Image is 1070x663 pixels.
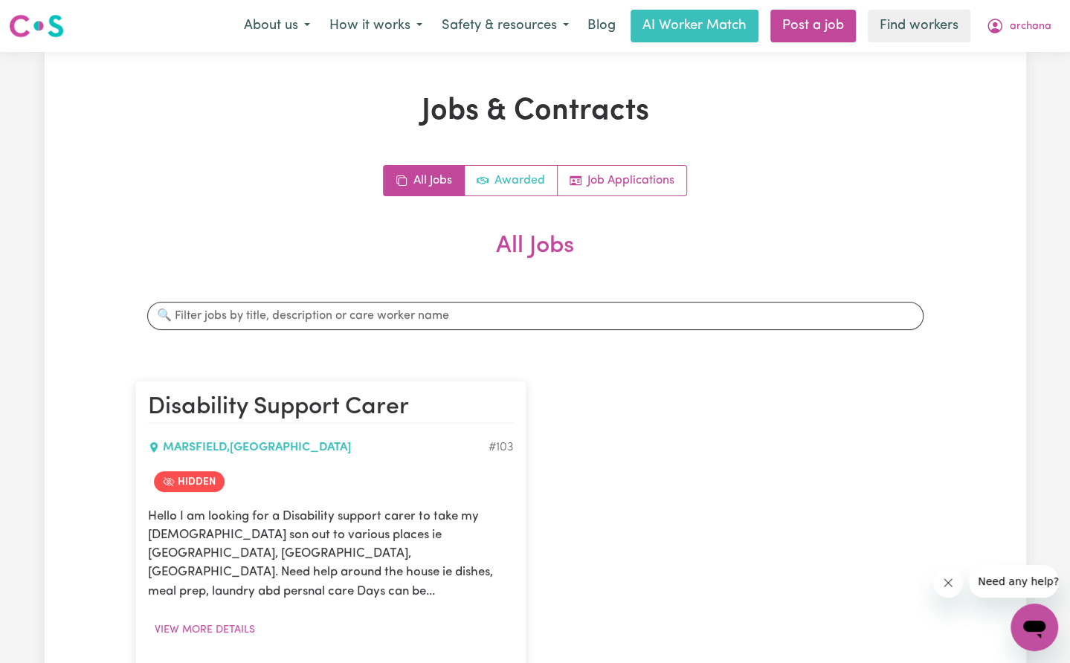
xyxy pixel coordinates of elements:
a: Post a job [770,10,856,42]
a: Blog [578,10,625,42]
a: Active jobs [465,166,558,195]
button: My Account [976,10,1061,42]
iframe: Button to launch messaging window [1011,604,1058,651]
a: Careseekers logo [9,9,64,43]
a: Find workers [868,10,970,42]
a: All jobs [384,166,465,195]
span: Job is hidden [154,471,225,492]
iframe: Close message [933,568,963,598]
div: Job ID #103 [489,439,514,456]
iframe: Message from company [969,565,1058,598]
a: Job applications [558,166,686,195]
input: 🔍 Filter jobs by title, description or care worker name [147,302,924,330]
div: MARSFIELD , [GEOGRAPHIC_DATA] [148,439,489,456]
span: Need any help? [9,10,90,22]
button: View more details [148,618,262,641]
h1: Jobs & Contracts [135,94,935,129]
h2: All Jobs [135,232,935,284]
span: archana [1010,19,1051,35]
button: About us [234,10,320,42]
button: Safety & resources [432,10,578,42]
img: Careseekers logo [9,13,64,39]
p: Hello I am looking for a Disability support carer to take my [DEMOGRAPHIC_DATA] son out to variou... [148,507,514,601]
button: How it works [320,10,432,42]
h2: Disability Support Carer [148,393,514,423]
a: AI Worker Match [631,10,758,42]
